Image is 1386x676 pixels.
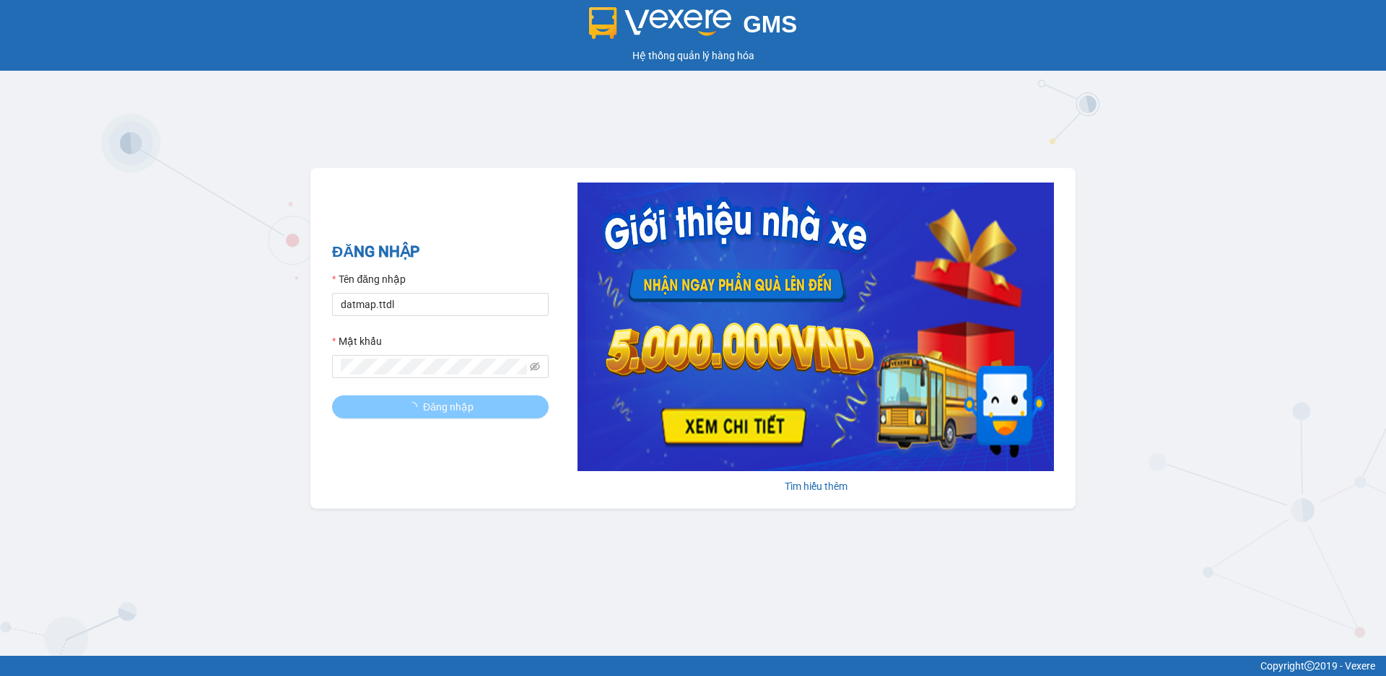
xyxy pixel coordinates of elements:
[1304,661,1315,671] span: copyright
[11,658,1375,674] div: Copyright 2019 - Vexere
[407,402,423,412] span: loading
[341,359,527,374] input: Mật khẩu
[4,48,1382,63] div: Hệ thống quản lý hàng hóa
[332,395,549,418] button: Đăng nhập
[577,478,1054,494] div: Tìm hiểu thêm
[589,22,798,33] a: GMS
[423,399,474,415] span: Đăng nhập
[332,333,382,349] label: Mật khẩu
[589,7,732,39] img: logo 2
[332,240,549,264] h2: ĐĂNG NHẬP
[332,271,406,287] label: Tên đăng nhập
[743,11,797,38] span: GMS
[577,183,1054,471] img: banner-0
[332,293,549,316] input: Tên đăng nhập
[530,361,540,372] span: eye-invisible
